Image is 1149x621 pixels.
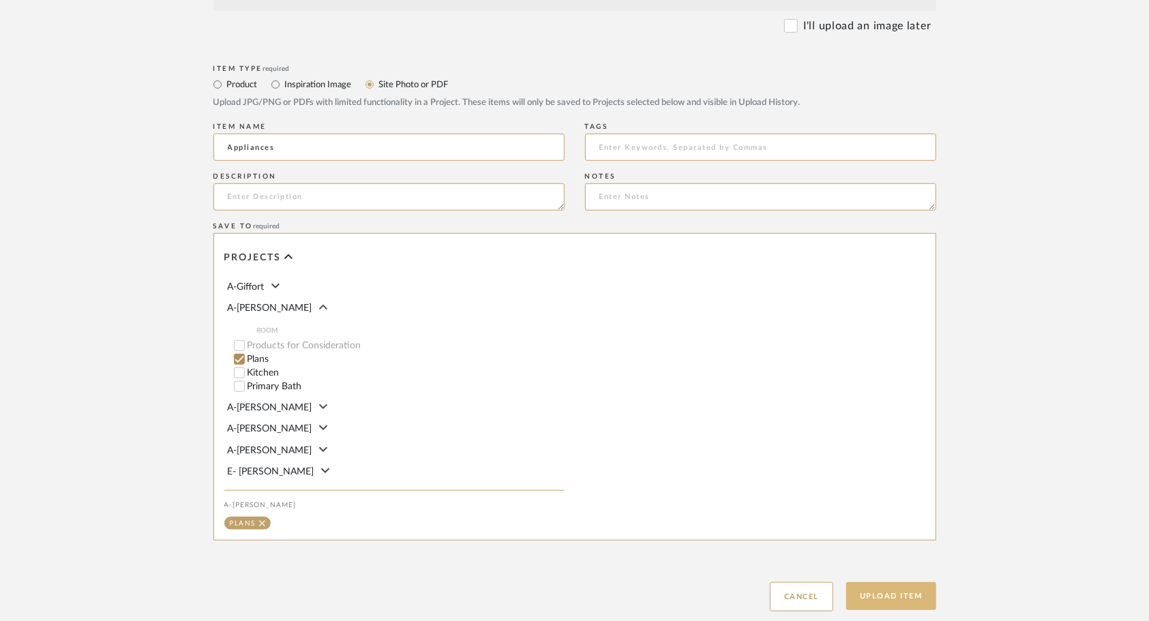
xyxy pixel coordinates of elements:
div: A-[PERSON_NAME] [224,501,565,509]
span: E- [PERSON_NAME] [228,467,314,476]
button: Cancel [770,582,833,611]
label: Primary Bath [248,382,565,391]
span: A-[PERSON_NAME] [228,303,312,313]
div: Upload JPG/PNG or PDFs with limited functionality in a Project. These items will only be saved to... [213,96,936,110]
div: Plans [230,520,256,527]
span: Projects [224,252,281,264]
span: required [253,223,280,230]
div: Tags [585,123,936,131]
div: Item name [213,123,565,131]
label: Kitchen [248,368,565,378]
div: Notes [585,172,936,181]
input: Enter Keywords, Separated by Commas [585,134,936,161]
span: required [263,65,289,72]
div: Save To [213,222,936,230]
button: Upload Item [846,582,936,610]
label: Plans [248,354,565,364]
span: A-Giffort [228,282,265,292]
label: I'll upload an image later [803,18,931,34]
div: Description [213,172,565,181]
span: ROOM [257,325,565,336]
span: A-[PERSON_NAME] [228,403,312,412]
mat-radio-group: Select item type [213,76,936,93]
div: Item Type [213,65,936,73]
span: A-[PERSON_NAME] [228,446,312,455]
label: Inspiration Image [284,77,352,92]
span: A-[PERSON_NAME] [228,424,312,434]
input: Enter Name [213,134,565,161]
label: Product [226,77,258,92]
label: Site Photo or PDF [378,77,449,92]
